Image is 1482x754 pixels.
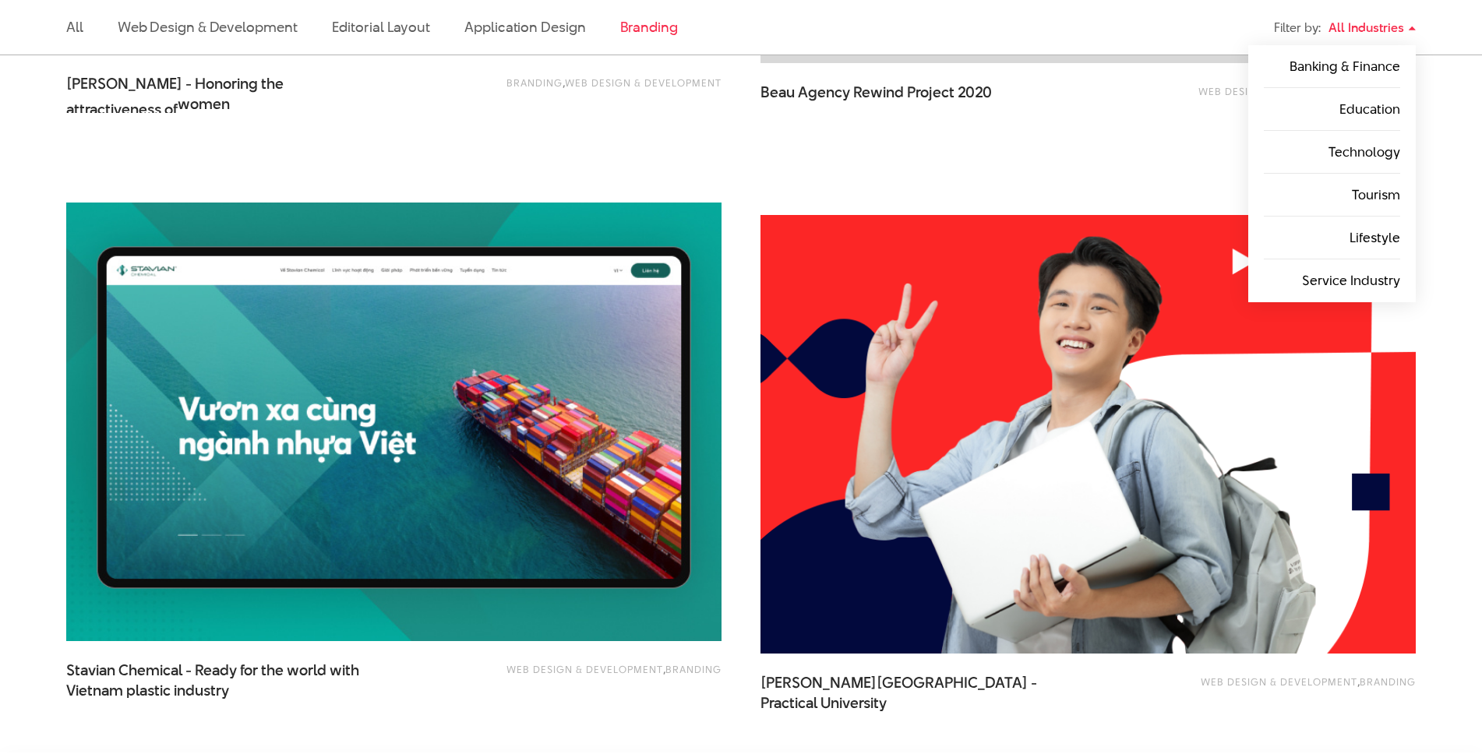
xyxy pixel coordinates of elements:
[565,76,722,90] a: Web Design & Development
[1329,14,1416,41] div: All Industries
[1329,143,1400,161] a: Technology
[506,662,663,676] a: Web Design & Development
[760,673,1072,712] a: [PERSON_NAME][GEOGRAPHIC_DATA] - Practical University
[66,203,722,641] img: Stavian Chemical - Vươn xa cùng ngành nhựa Việt
[1201,675,1357,689] a: Web Design & Development
[66,17,83,37] a: All
[665,662,722,676] a: Branding
[1198,84,1355,98] a: Web Design & Development
[1350,228,1400,247] a: Lifestyle
[1154,673,1416,704] div: ,
[1302,271,1400,290] a: Service Industry
[958,82,992,103] span: 2020
[798,82,850,103] span: Agency
[66,681,229,701] span: Vietnam plastic industry
[1360,675,1416,689] a: Branding
[460,661,722,692] div: ,
[66,74,378,113] a: [PERSON_NAME] - Honoring the attractiveness ofwomen
[1290,57,1400,76] a: Banking & Finance
[1339,100,1400,118] a: Education
[1154,83,1416,118] div: , ,
[506,76,563,90] a: Branding
[464,17,585,37] a: Application Design
[760,83,1072,122] a: Beau Agency Rewind Project 2020
[66,661,378,699] a: Stavian Chemical - Ready for the world withVietnam plastic industry
[853,82,904,103] span: Rewind
[907,82,954,103] span: Project
[760,82,795,103] span: Beau
[1352,185,1400,204] a: Tourism
[332,17,431,37] a: Editorial Layout
[66,74,378,113] span: [PERSON_NAME] - Honoring the attractiveness of
[178,94,230,115] span: women
[118,17,298,37] a: Web Design & Development
[460,74,722,105] div: ,
[620,17,678,37] a: Branding
[1274,14,1321,41] div: Filter by:
[66,661,378,699] span: Stavian Chemical - Ready for the world with
[760,215,1416,654] img: Thăng Long University Website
